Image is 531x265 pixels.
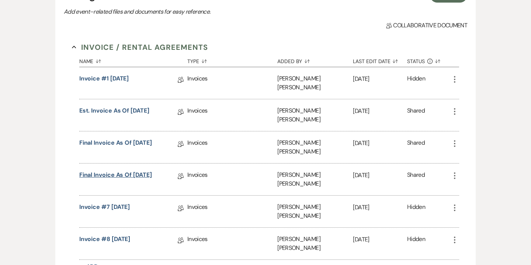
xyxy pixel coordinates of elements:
[187,99,277,131] div: Invoices
[277,196,353,227] div: [PERSON_NAME] [PERSON_NAME]
[277,228,353,259] div: [PERSON_NAME] [PERSON_NAME]
[407,138,425,156] div: Shared
[187,67,277,99] div: Invoices
[407,59,425,64] span: Status
[353,53,407,67] button: Last Edit Date
[353,171,407,180] p: [DATE]
[353,203,407,212] p: [DATE]
[277,53,353,67] button: Added By
[79,203,130,214] a: Invoice #7 [DATE]
[407,171,425,188] div: Shared
[407,106,425,124] div: Shared
[79,235,131,246] a: Invoice #8 [DATE]
[407,203,425,220] div: Hidden
[72,42,208,53] button: Invoice / Rental Agreements
[187,53,277,67] button: Type
[407,74,425,92] div: Hidden
[187,131,277,163] div: Invoices
[187,228,277,259] div: Invoices
[64,7,322,17] p: Add event–related files and documents for easy reference.
[353,106,407,116] p: [DATE]
[277,67,353,99] div: [PERSON_NAME] [PERSON_NAME]
[79,53,187,67] button: Name
[353,235,407,244] p: [DATE]
[187,164,277,195] div: Invoices
[277,131,353,163] div: [PERSON_NAME] [PERSON_NAME]
[386,21,467,30] span: Collaborative document
[407,235,425,252] div: Hidden
[79,74,129,86] a: Invoice #1 [DATE]
[277,99,353,131] div: [PERSON_NAME] [PERSON_NAME]
[187,196,277,227] div: Invoices
[353,74,407,84] p: [DATE]
[79,106,149,118] a: Est. Invoice as of [DATE]
[79,171,152,182] a: Final Invoice as of [DATE]
[79,138,152,150] a: Final Invoice as of [DATE]
[277,164,353,195] div: [PERSON_NAME] [PERSON_NAME]
[353,138,407,148] p: [DATE]
[407,53,450,67] button: Status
